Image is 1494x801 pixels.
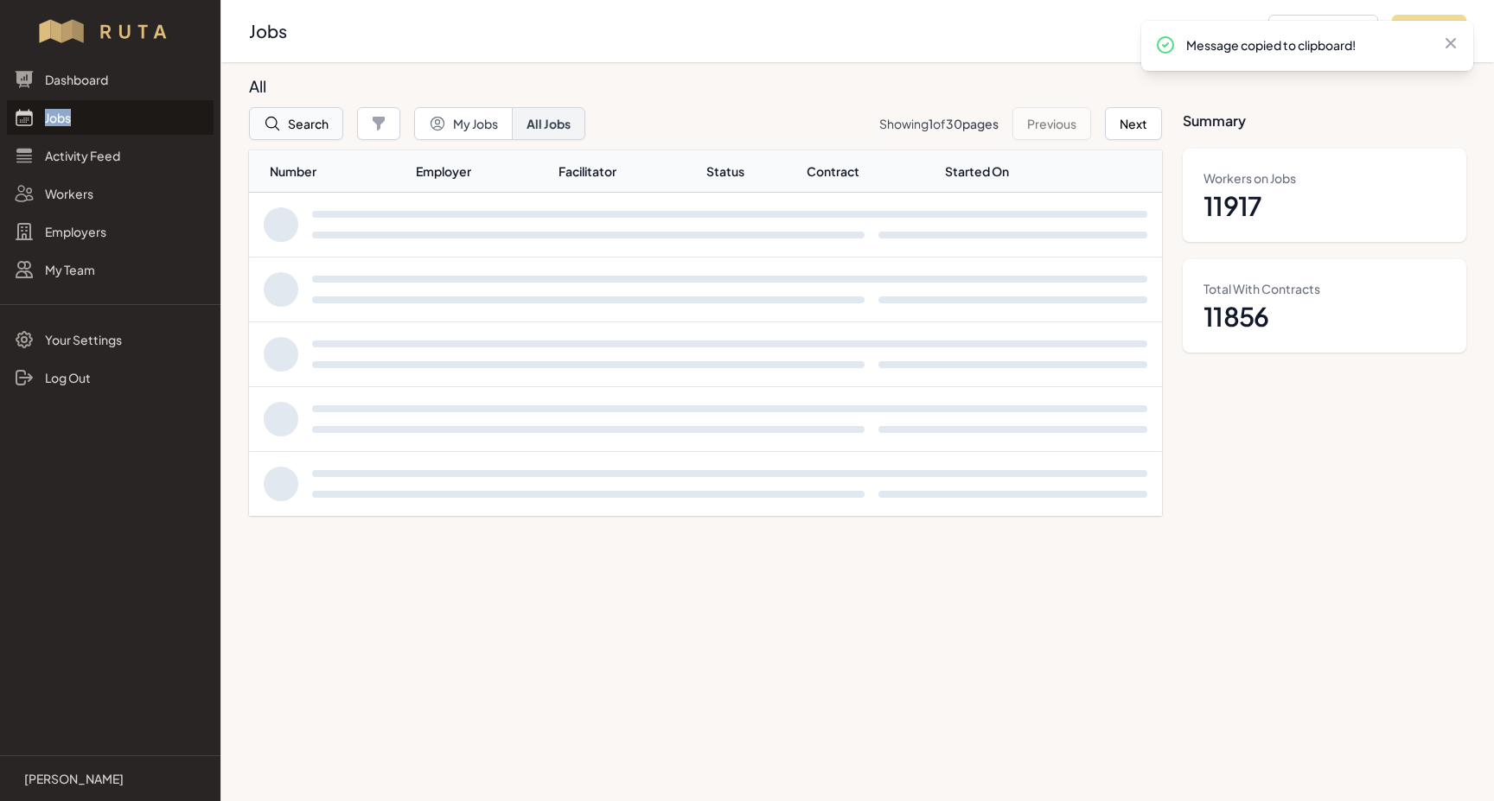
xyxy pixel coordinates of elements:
nav: Pagination [879,107,1162,140]
h2: Jobs [249,19,1255,43]
img: Workflow [36,17,184,45]
th: Number [249,150,409,193]
a: Your Settings [7,322,214,357]
th: Started On [938,150,1098,193]
a: [PERSON_NAME] [14,770,207,787]
th: Employer [409,150,552,193]
dt: Workers on Jobs [1203,169,1446,187]
a: Workers [7,176,214,211]
th: Contract [806,150,937,193]
a: Dashboard [7,62,214,97]
p: Message copied to clipboard! [1186,36,1428,54]
button: Next [1105,107,1162,140]
th: Facilitator [552,150,699,193]
h3: Summary [1183,76,1466,131]
span: 1 [929,116,933,131]
a: Jobs [7,100,214,135]
button: My Jobs [414,107,513,140]
p: Showing of [879,115,999,132]
a: My Team [7,252,214,287]
dd: 11917 [1203,190,1446,221]
th: Status [699,150,807,193]
a: Employers [7,214,214,249]
span: 30 pages [946,116,999,131]
p: [PERSON_NAME] [24,770,124,787]
button: Previous [1012,107,1091,140]
button: Add Job [1392,15,1466,48]
button: Search [249,107,343,140]
button: All Jobs [512,107,585,140]
a: Log Out [7,360,214,395]
dt: Total With Contracts [1203,280,1446,297]
button: Add Employer [1268,15,1378,48]
a: Activity Feed [7,138,214,173]
dd: 11856 [1203,301,1446,332]
h3: All [249,76,1148,97]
